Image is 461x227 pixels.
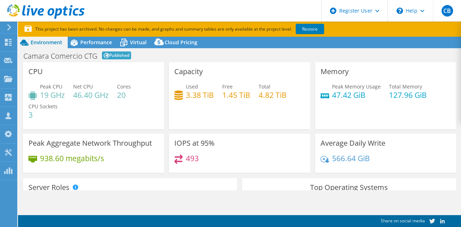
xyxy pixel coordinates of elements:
[23,53,97,60] h1: Camara Comercio CTG
[321,68,349,76] h3: Memory
[259,91,287,99] h4: 4.82 TiB
[80,39,112,46] span: Performance
[40,91,65,99] h4: 19 GHz
[31,39,62,46] span: Environment
[40,154,104,162] h4: 938.60 megabits/s
[186,83,198,90] span: Used
[259,83,270,90] span: Total
[165,39,197,46] span: Cloud Pricing
[28,68,43,76] h3: CPU
[186,154,199,162] h4: 493
[442,5,453,17] span: CB
[381,218,425,224] span: Share on social media
[102,51,131,59] span: Published
[40,83,62,90] span: Peak CPU
[28,139,152,147] h3: Peak Aggregate Network Throughput
[247,183,451,191] h3: Top Operating Systems
[389,83,422,90] span: Total Memory
[332,83,381,90] span: Peak Memory Usage
[296,24,324,34] a: Restore
[28,103,58,110] span: CPU Sockets
[73,91,109,99] h4: 46.40 GHz
[321,139,385,147] h3: Average Daily Write
[174,68,203,76] h3: Capacity
[24,25,377,33] p: This project has been archived. No changes can be made, and graphs and summary tables are only av...
[130,39,147,46] span: Virtual
[28,111,58,119] h4: 3
[73,83,93,90] span: Net CPU
[28,183,70,191] h3: Server Roles
[174,139,215,147] h3: IOPS at 95%
[332,154,370,162] h4: 566.64 GiB
[397,8,403,14] svg: \n
[332,91,381,99] h4: 47.42 GiB
[117,91,131,99] h4: 20
[222,91,250,99] h4: 1.45 TiB
[186,91,214,99] h4: 3.38 TiB
[389,91,427,99] h4: 127.96 GiB
[222,83,233,90] span: Free
[117,83,131,90] span: Cores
